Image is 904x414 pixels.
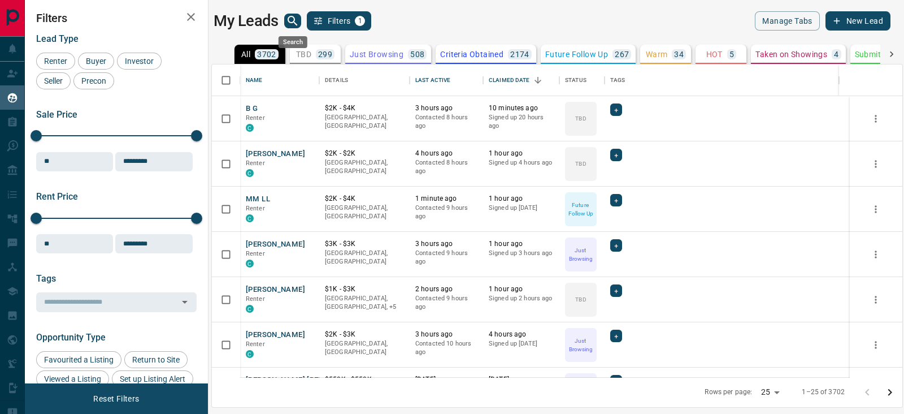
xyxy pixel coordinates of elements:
[415,249,477,266] p: Contacted 9 hours ago
[440,50,503,58] p: Criteria Obtained
[246,250,265,257] span: Renter
[246,340,265,348] span: Renter
[867,110,884,127] button: more
[610,284,622,297] div: +
[489,284,554,294] p: 1 hour ago
[214,12,279,30] h1: My Leads
[325,149,404,158] p: $2K - $2K
[834,50,838,58] p: 4
[610,149,622,161] div: +
[674,50,684,58] p: 34
[566,201,596,218] p: Future Follow Up
[610,194,622,206] div: +
[325,103,404,113] p: $2K - $4K
[415,64,450,96] div: Last Active
[559,64,605,96] div: Status
[575,114,586,123] p: TBD
[510,50,529,58] p: 2174
[40,355,118,364] span: Favourited a Listing
[605,64,839,96] div: Tags
[489,158,554,167] p: Signed up 4 hours ago
[325,158,404,176] p: [GEOGRAPHIC_DATA], [GEOGRAPHIC_DATA]
[410,64,483,96] div: Last Active
[257,50,276,58] p: 3702
[246,114,265,122] span: Renter
[867,246,884,263] button: more
[489,149,554,158] p: 1 hour ago
[350,50,403,58] p: Just Browsing
[325,194,404,204] p: $2K - $4K
[489,204,554,213] p: Signed up [DATE]
[73,72,114,89] div: Precon
[36,191,78,202] span: Rent Price
[325,64,348,96] div: Details
[246,64,263,96] div: Name
[614,104,618,115] span: +
[610,103,622,116] div: +
[36,351,121,368] div: Favourited a Listing
[489,375,554,385] p: [DATE]
[246,214,254,222] div: condos.ca
[40,374,105,383] span: Viewed a Listing
[530,72,546,88] button: Sort
[729,50,734,58] p: 5
[565,64,586,96] div: Status
[246,169,254,177] div: condos.ca
[566,337,596,353] p: Just Browsing
[415,339,477,357] p: Contacted 10 hours ago
[325,339,404,357] p: [GEOGRAPHIC_DATA], [GEOGRAPHIC_DATA]
[415,284,477,294] p: 2 hours ago
[755,11,819,31] button: Manage Tabs
[121,57,158,66] span: Investor
[246,149,305,159] button: [PERSON_NAME]
[802,387,845,397] p: 1–25 of 3702
[489,339,554,348] p: Signed up [DATE]
[415,149,477,158] p: 4 hours ago
[246,124,254,132] div: condos.ca
[356,17,364,25] span: 1
[246,375,366,386] button: [PERSON_NAME] [PERSON_NAME]
[415,158,477,176] p: Contacted 8 hours ago
[489,239,554,249] p: 1 hour ago
[116,374,189,383] span: Set up Listing Alert
[246,260,254,268] div: condos.ca
[325,204,404,221] p: [GEOGRAPHIC_DATA], [GEOGRAPHIC_DATA]
[879,381,901,404] button: Go to next page
[325,294,404,312] p: Etobicoke, North York, Scarborough, West End, Toronto
[307,11,372,31] button: Filters1
[77,76,110,85] span: Precon
[646,50,668,58] p: Warm
[246,305,254,313] div: condos.ca
[867,201,884,218] button: more
[284,14,301,28] button: search button
[415,294,477,312] p: Contacted 9 hours ago
[706,50,723,58] p: HOT
[279,36,307,48] div: Search
[614,149,618,161] span: +
[489,113,554,131] p: Signed up 20 hours ago
[415,239,477,249] p: 3 hours ago
[325,330,404,339] p: $2K - $3K
[82,57,110,66] span: Buyer
[410,50,424,58] p: 508
[36,72,71,89] div: Seller
[566,246,596,263] p: Just Browsing
[415,103,477,113] p: 3 hours ago
[867,337,884,353] button: more
[489,294,554,303] p: Signed up 2 hours ago
[241,50,250,58] p: All
[246,239,305,250] button: [PERSON_NAME]
[610,239,622,252] div: +
[489,64,530,96] div: Claimed Date
[117,53,162,70] div: Investor
[246,159,265,167] span: Renter
[124,351,188,368] div: Return to Site
[614,376,618,387] span: +
[867,291,884,308] button: more
[246,194,270,205] button: MM LL
[246,350,254,358] div: condos.ca
[36,109,77,120] span: Sale Price
[575,159,586,168] p: TBD
[610,375,622,387] div: +
[825,11,890,31] button: New Lead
